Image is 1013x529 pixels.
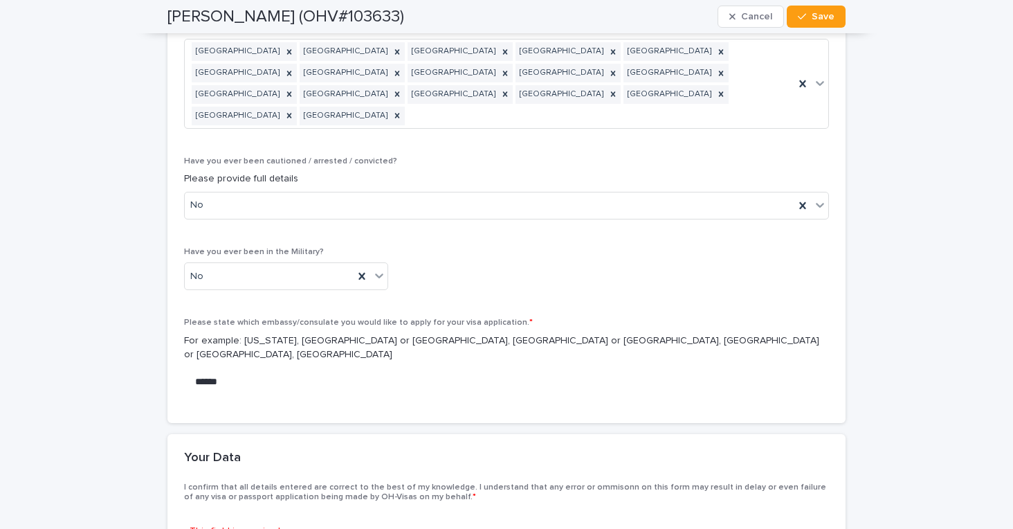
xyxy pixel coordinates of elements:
[408,42,498,61] div: [GEOGRAPHIC_DATA]
[623,42,713,61] div: [GEOGRAPHIC_DATA]
[192,64,282,82] div: [GEOGRAPHIC_DATA]
[190,269,203,284] span: No
[408,64,498,82] div: [GEOGRAPHIC_DATA]
[515,64,605,82] div: [GEOGRAPHIC_DATA]
[515,42,605,61] div: [GEOGRAPHIC_DATA]
[300,85,390,104] div: [GEOGRAPHIC_DATA]
[184,451,241,466] h2: Your Data
[718,6,784,28] button: Cancel
[300,107,390,125] div: [GEOGRAPHIC_DATA]
[192,85,282,104] div: [GEOGRAPHIC_DATA]
[184,319,533,327] span: Please state which embassy/consulate you would like to apply for your visa application.
[192,107,282,125] div: [GEOGRAPHIC_DATA]
[184,483,826,501] span: I confirm that all details entered are correct to the best of my knowledge. I understand that any...
[192,42,282,61] div: [GEOGRAPHIC_DATA]
[190,198,203,213] span: No
[787,6,846,28] button: Save
[184,157,397,165] span: Have you ever been cautioned / arrested / convicted?
[167,7,404,27] h2: [PERSON_NAME] (OHV#103633)
[741,12,772,21] span: Cancel
[623,85,713,104] div: [GEOGRAPHIC_DATA]
[408,85,498,104] div: [GEOGRAPHIC_DATA]
[300,64,390,82] div: [GEOGRAPHIC_DATA]
[812,12,834,21] span: Save
[623,64,713,82] div: [GEOGRAPHIC_DATA]
[184,248,324,256] span: Have you ever been in the Military?
[184,334,829,363] p: For example: [US_STATE], [GEOGRAPHIC_DATA] or [GEOGRAPHIC_DATA], [GEOGRAPHIC_DATA] or [GEOGRAPHIC...
[300,42,390,61] div: [GEOGRAPHIC_DATA]
[184,172,829,186] p: Please provide full details
[515,85,605,104] div: [GEOGRAPHIC_DATA]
